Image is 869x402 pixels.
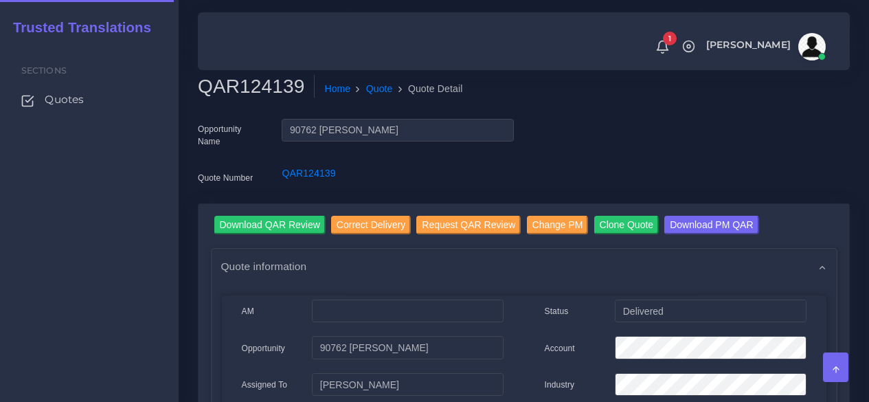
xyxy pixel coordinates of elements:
a: [PERSON_NAME]avatar [699,33,831,60]
input: pm [312,373,503,397]
span: Sections [21,65,67,76]
a: Quote [366,82,393,96]
a: Quotes [10,85,168,114]
input: Change PM [527,216,589,234]
input: Download PM QAR [664,216,758,234]
label: Account [545,342,575,355]
a: QAR124139 [282,168,335,179]
input: Clone Quote [594,216,659,234]
h2: QAR124139 [198,75,315,98]
span: Quotes [45,92,84,107]
img: avatar [798,33,826,60]
input: Correct Delivery [331,216,411,234]
label: AM [242,305,254,317]
input: Request QAR Review [416,216,521,234]
label: Opportunity [242,342,286,355]
h2: Trusted Translations [3,19,151,36]
label: Assigned To [242,379,288,391]
a: 1 [651,39,675,54]
span: [PERSON_NAME] [706,40,791,49]
span: Quote information [221,258,307,274]
a: Home [324,82,350,96]
li: Quote Detail [393,82,463,96]
label: Opportunity Name [198,123,261,148]
label: Industry [545,379,575,391]
label: Quote Number [198,172,253,184]
label: Status [545,305,569,317]
div: Quote information [212,249,837,284]
span: 1 [663,32,677,45]
a: Trusted Translations [3,16,151,39]
input: Download QAR Review [214,216,326,234]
